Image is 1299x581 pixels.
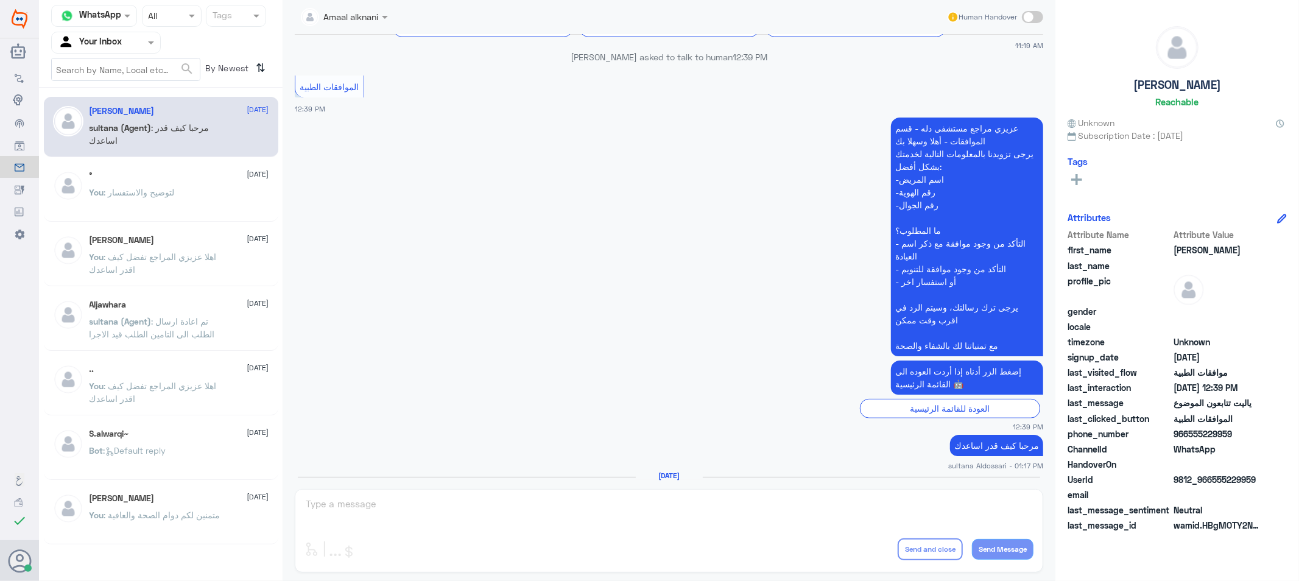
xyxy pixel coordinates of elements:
span: null [1174,320,1262,333]
span: sultana (Agent) [90,122,152,133]
h5: Ahmad Mansi [90,235,155,245]
span: null [1174,305,1262,318]
span: [DATE] [247,169,269,180]
span: : Default reply [104,445,166,456]
h6: Tags [1068,156,1088,167]
div: العودة للقائمة الرئيسية [860,399,1040,418]
img: yourInbox.svg [58,33,76,52]
h6: [DATE] [636,471,703,480]
span: locale [1068,320,1171,333]
span: Attribute Name [1068,228,1171,241]
i: ⇅ [256,58,266,78]
button: Send and close [898,538,963,560]
span: last_message_id [1068,519,1171,532]
span: : متمنين لكم دوام الصحة والعافية [104,510,220,520]
span: [DATE] [247,491,269,502]
span: 966555229959 [1174,428,1262,440]
span: email [1068,488,1171,501]
h6: Reachable [1156,96,1199,107]
span: Human Handover [959,12,1018,23]
img: defaultAdmin.png [53,493,83,524]
span: last_visited_flow [1068,366,1171,379]
h5: [PERSON_NAME] [1133,78,1221,92]
span: UserId [1068,473,1171,486]
h5: ° [90,171,93,181]
span: last_interaction [1068,381,1171,394]
span: null [1174,488,1262,501]
span: Unknown [1174,336,1262,348]
span: signup_date [1068,351,1171,364]
h5: Sarah [90,493,155,504]
span: الموافقات الطبية [300,82,359,92]
span: Ahmed [1174,244,1262,256]
p: [PERSON_NAME] asked to talk to human [295,51,1043,63]
span: timezone [1068,336,1171,348]
span: gender [1068,305,1171,318]
span: : اهلا عزيزي المراجع تفضل كيف اقدر اساعدك [90,252,217,275]
span: [DATE] [247,427,269,438]
span: 12:39 PM [1013,421,1043,432]
span: Attribute Value [1174,228,1262,241]
img: defaultAdmin.png [1156,27,1198,68]
span: profile_pic [1068,275,1171,303]
img: defaultAdmin.png [1174,275,1204,305]
span: last_clicked_button [1068,412,1171,425]
input: Search by Name, Local etc… [52,58,200,80]
span: 2025-05-28T09:39:12.185Z [1174,381,1262,394]
span: Subscription Date : [DATE] [1068,129,1287,142]
button: Avatar [8,549,31,572]
span: sultana (Agent) [90,316,152,326]
h5: .. [90,364,94,375]
span: 2 [1174,443,1262,456]
button: search [180,59,194,79]
span: Bot [90,445,104,456]
h5: Ahmed [90,106,155,116]
img: defaultAdmin.png [53,364,83,395]
span: By Newest [200,58,252,82]
img: defaultAdmin.png [53,106,83,136]
p: 28/5/2025, 1:17 PM [950,435,1043,456]
span: last_message_sentiment [1068,504,1171,516]
span: [DATE] [247,298,269,309]
span: [DATE] [247,104,269,115]
span: You [90,252,104,262]
div: Tags [211,9,232,24]
p: 28/5/2025, 12:39 PM [891,118,1043,356]
span: sultana Aldossari - 01:17 PM [948,460,1043,471]
span: موافقات الطبية [1174,366,1262,379]
img: defaultAdmin.png [53,235,83,266]
h5: S.alwarqi~ [90,429,130,439]
span: : تم اعادة ارسال الطلب الى التامين الطلب قيد الاجرا [90,316,215,339]
span: ChannelId [1068,443,1171,456]
span: first_name [1068,244,1171,256]
span: HandoverOn [1068,458,1171,471]
span: 12:39 PM [295,105,325,113]
span: 9812_966555229959 [1174,473,1262,486]
span: 12:39 PM [733,52,767,62]
span: Unknown [1068,116,1115,129]
p: 28/5/2025, 12:39 PM [891,361,1043,395]
span: 0 [1174,504,1262,516]
span: You [90,510,104,520]
img: whatsapp.png [58,7,76,25]
img: Widebot Logo [12,9,27,29]
span: wamid.HBgMOTY2NTU1MjI5OTU5FQIAEhggRTFFQTMzNTU0NDIxN0Q2MzdGMDRFQzFGOTBDRjMzMjgA [1174,519,1262,532]
span: [DATE] [247,233,269,244]
span: search [180,62,194,76]
img: defaultAdmin.png [53,171,83,201]
span: : لتوضيح والاستفسار [104,187,175,197]
span: ياليت تتابعون الموضوع [1174,396,1262,409]
span: 2025-02-08T07:50:59.388Z [1174,351,1262,364]
span: last_message [1068,396,1171,409]
h5: Aljawhara [90,300,127,310]
span: null [1174,458,1262,471]
span: phone_number [1068,428,1171,440]
img: defaultAdmin.png [53,300,83,330]
span: [DATE] [247,362,269,373]
span: You [90,381,104,391]
span: : اهلا عزيزي المراجع تفضل كيف اقدر اساعدك [90,381,217,404]
span: You [90,187,104,197]
button: Send Message [972,539,1033,560]
img: defaultAdmin.png [53,429,83,459]
i: check [12,513,27,528]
